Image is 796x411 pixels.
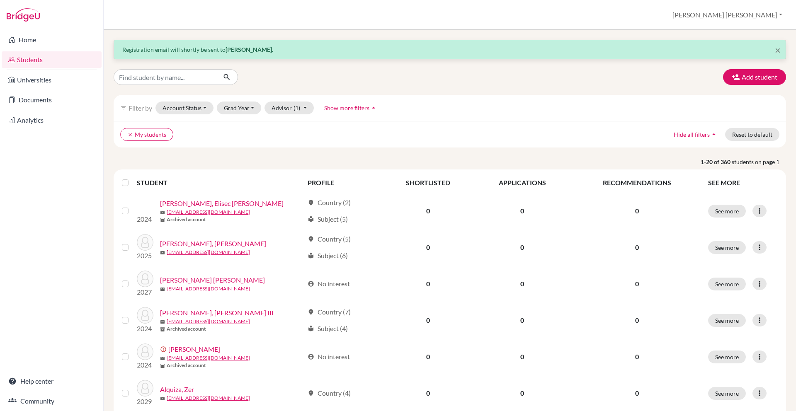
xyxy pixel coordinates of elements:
span: local_library [308,216,314,222]
span: students on page 1 [732,157,786,166]
p: 2027 [137,287,153,297]
p: 0 [576,315,698,325]
td: 0 [382,193,474,229]
a: [PERSON_NAME] [PERSON_NAME] [160,275,265,285]
a: [EMAIL_ADDRESS][DOMAIN_NAME] [167,208,250,216]
i: arrow_drop_up [710,130,718,138]
div: Subject (6) [308,251,348,261]
img: Alfredo, Cajigal III [137,307,153,324]
p: 2024 [137,360,153,370]
td: 0 [382,229,474,266]
span: mail [160,319,165,324]
button: Grad Year [217,102,262,114]
div: Subject (5) [308,214,348,224]
img: Bridge-U [7,8,40,22]
td: 0 [382,266,474,302]
th: STUDENT [137,173,303,193]
button: See more [708,241,746,254]
button: Show more filtersarrow_drop_up [317,102,385,114]
a: [PERSON_NAME] [168,344,220,354]
div: No interest [308,352,350,362]
span: local_library [308,252,314,259]
div: Subject (4) [308,324,348,334]
div: Country (7) [308,307,351,317]
a: Documents [2,92,102,108]
td: 0 [474,302,570,338]
b: Archived account [167,325,206,333]
button: Add student [723,69,786,85]
p: 2024 [137,324,153,334]
th: RECOMMENDATIONS [571,173,703,193]
button: Close [775,45,781,55]
span: mail [160,250,165,255]
p: 2025 [137,251,153,261]
td: 0 [474,229,570,266]
p: 2029 [137,396,153,406]
div: No interest [308,279,350,289]
a: [EMAIL_ADDRESS][DOMAIN_NAME] [167,318,250,325]
a: Students [2,51,102,68]
img: Alcantara, Aaron Raphael [137,271,153,287]
img: Abila, Elisec Rafael [137,198,153,214]
div: Country (4) [308,388,351,398]
a: [PERSON_NAME], [PERSON_NAME] III [160,308,274,318]
th: SEE MORE [703,173,783,193]
i: arrow_drop_up [369,104,378,112]
button: Hide all filtersarrow_drop_up [667,128,725,141]
p: 0 [576,206,698,216]
span: Show more filters [324,104,369,111]
th: APPLICATIONS [474,173,570,193]
th: SHORTLISTED [382,173,474,193]
button: See more [708,387,746,400]
p: 0 [576,279,698,289]
span: mail [160,210,165,215]
div: Country (2) [308,198,351,208]
a: Alquiza, Zer [160,384,194,394]
a: [EMAIL_ADDRESS][DOMAIN_NAME] [167,285,250,293]
button: See more [708,205,746,218]
button: clearMy students [120,128,173,141]
a: Community [2,393,102,409]
span: mail [160,287,165,292]
span: × [775,44,781,56]
span: location_on [308,199,314,206]
i: filter_list [120,104,127,111]
span: (1) [294,104,300,111]
strong: 1-20 of 360 [701,157,732,166]
a: [EMAIL_ADDRESS][DOMAIN_NAME] [167,394,250,402]
span: inventory_2 [160,363,165,368]
strong: [PERSON_NAME] [226,46,272,53]
a: Analytics [2,112,102,128]
a: [EMAIL_ADDRESS][DOMAIN_NAME] [167,354,250,362]
td: 0 [474,338,570,375]
span: account_circle [308,353,314,360]
span: location_on [308,309,314,315]
span: local_library [308,325,314,332]
span: account_circle [308,280,314,287]
p: 2024 [137,214,153,224]
a: Universities [2,72,102,88]
span: inventory_2 [160,327,165,332]
b: Archived account [167,216,206,223]
span: Filter by [129,104,152,112]
span: Hide all filters [674,131,710,138]
img: Alquiza, Zer [137,380,153,396]
span: error_outline [160,346,168,353]
a: [EMAIL_ADDRESS][DOMAIN_NAME] [167,249,250,256]
td: 0 [474,193,570,229]
span: inventory_2 [160,218,165,222]
img: Adriel Chiara, De Guzman [137,234,153,251]
img: Allynna Gail, Llana [137,343,153,360]
p: 0 [576,352,698,362]
button: See more [708,314,746,327]
th: PROFILE [303,173,382,193]
td: 0 [382,302,474,338]
button: [PERSON_NAME] [PERSON_NAME] [669,7,786,23]
button: See more [708,351,746,363]
button: Advisor(1) [265,102,314,114]
span: mail [160,396,165,401]
i: clear [127,132,133,138]
p: 0 [576,388,698,398]
div: Country (5) [308,234,351,244]
a: Help center [2,373,102,389]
